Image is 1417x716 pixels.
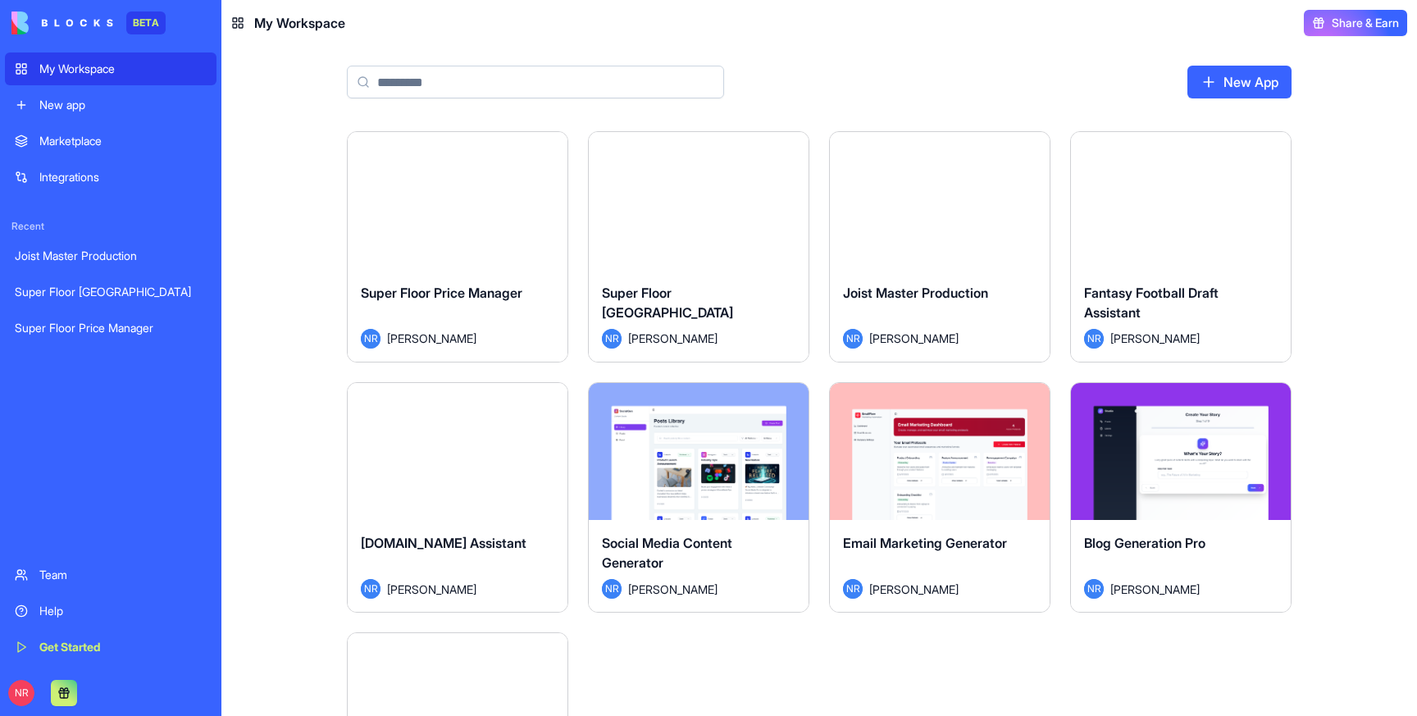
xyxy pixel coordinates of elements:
[5,276,216,308] a: Super Floor [GEOGRAPHIC_DATA]
[387,581,476,598] span: [PERSON_NAME]
[1084,579,1104,599] span: NR
[5,595,216,627] a: Help
[1084,535,1205,551] span: Blog Generation Pro
[602,579,622,599] span: NR
[39,603,207,619] div: Help
[829,131,1050,363] a: Joist Master ProductionNR[PERSON_NAME]
[5,52,216,85] a: My Workspace
[602,535,732,571] span: Social Media Content Generator
[628,330,718,347] span: [PERSON_NAME]
[5,125,216,157] a: Marketplace
[1110,330,1200,347] span: [PERSON_NAME]
[387,330,476,347] span: [PERSON_NAME]
[5,239,216,272] a: Joist Master Production
[602,329,622,349] span: NR
[869,330,959,347] span: [PERSON_NAME]
[843,579,863,599] span: NR
[11,11,113,34] img: logo
[5,559,216,591] a: Team
[1084,285,1219,321] span: Fantasy Football Draft Assistant
[15,284,207,300] div: Super Floor [GEOGRAPHIC_DATA]
[39,61,207,77] div: My Workspace
[1070,131,1292,363] a: Fantasy Football Draft AssistantNR[PERSON_NAME]
[588,131,809,363] a: Super Floor [GEOGRAPHIC_DATA]NR[PERSON_NAME]
[5,312,216,344] a: Super Floor Price Manager
[39,133,207,149] div: Marketplace
[39,97,207,113] div: New app
[15,320,207,336] div: Super Floor Price Manager
[15,248,207,264] div: Joist Master Production
[588,382,809,613] a: Social Media Content GeneratorNR[PERSON_NAME]
[1070,382,1292,613] a: Blog Generation ProNR[PERSON_NAME]
[39,639,207,655] div: Get Started
[39,567,207,583] div: Team
[602,285,733,321] span: Super Floor [GEOGRAPHIC_DATA]
[361,579,380,599] span: NR
[8,680,34,706] span: NR
[5,161,216,194] a: Integrations
[361,535,526,551] span: [DOMAIN_NAME] Assistant
[5,631,216,664] a: Get Started
[1110,581,1200,598] span: [PERSON_NAME]
[843,285,988,301] span: Joist Master Production
[5,220,216,233] span: Recent
[869,581,959,598] span: [PERSON_NAME]
[843,535,1007,551] span: Email Marketing Generator
[347,382,568,613] a: [DOMAIN_NAME] AssistantNR[PERSON_NAME]
[1304,10,1407,36] button: Share & Earn
[829,382,1050,613] a: Email Marketing GeneratorNR[PERSON_NAME]
[126,11,166,34] div: BETA
[1187,66,1292,98] a: New App
[347,131,568,363] a: Super Floor Price ManagerNR[PERSON_NAME]
[39,169,207,185] div: Integrations
[361,329,380,349] span: NR
[843,329,863,349] span: NR
[361,285,522,301] span: Super Floor Price Manager
[1084,329,1104,349] span: NR
[628,581,718,598] span: [PERSON_NAME]
[11,11,166,34] a: BETA
[1332,15,1399,31] span: Share & Earn
[5,89,216,121] a: New app
[254,13,345,33] span: My Workspace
